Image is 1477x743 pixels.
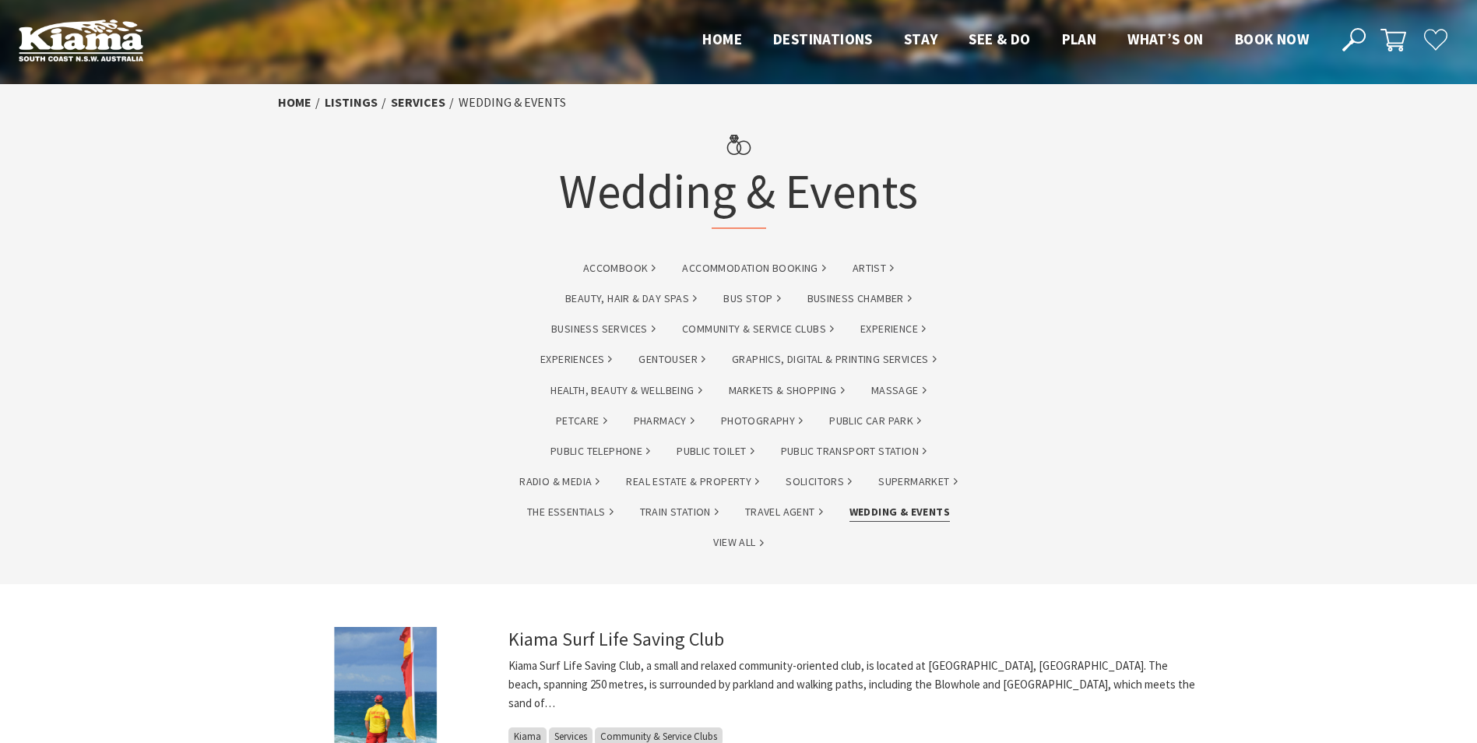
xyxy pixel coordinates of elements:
[682,320,834,338] a: Community & Service Clubs
[540,350,612,368] a: Experiences
[1062,30,1097,48] span: Plan
[519,473,600,491] a: Radio & Media
[19,19,143,62] img: Kiama Logo
[807,290,912,308] a: Business Chamber
[969,30,1030,48] span: See & Do
[1127,30,1204,48] span: What’s On
[565,290,697,308] a: Beauty, Hair & Day Spas
[638,350,705,368] a: gentouser
[682,259,825,277] a: Accommodation Booking
[559,121,918,229] h1: Wedding & Events
[853,259,894,277] a: Artist
[721,412,803,430] a: Photography
[723,290,780,308] a: Bus Stop
[677,442,754,460] a: Public Toilet
[550,442,650,460] a: Public Telephone
[556,412,607,430] a: petcare
[687,27,1324,53] nav: Main Menu
[527,503,614,521] a: The Essentials
[849,503,950,521] a: Wedding & Events
[878,473,957,491] a: Supermarket
[640,503,719,521] a: Train Station
[732,350,937,368] a: Graphics, Digital & Printing Services
[1235,30,1309,48] span: Book now
[829,412,921,430] a: Public Car Park
[391,94,445,111] a: Services
[786,473,852,491] a: Solicitors
[278,94,311,111] a: Home
[702,30,742,48] span: Home
[713,533,763,551] a: View All
[634,412,695,430] a: Pharmacy
[904,30,938,48] span: Stay
[325,94,378,111] a: listings
[871,382,927,400] a: Massage
[508,627,724,651] a: Kiama Surf Life Saving Club
[773,30,873,48] span: Destinations
[550,382,702,400] a: Health, Beauty & Wellbeing
[745,503,823,521] a: Travel Agent
[781,442,927,460] a: Public Transport Station
[729,382,845,400] a: Markets & Shopping
[508,657,1200,713] p: Kiama Surf Life Saving Club, a small and relaxed community-oriented club, is located at [GEOGRAPH...
[459,93,566,113] li: Wedding & Events
[626,473,759,491] a: Real Estate & Property
[860,320,926,338] a: Experience
[551,320,656,338] a: Business Services
[583,259,656,277] a: accombook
